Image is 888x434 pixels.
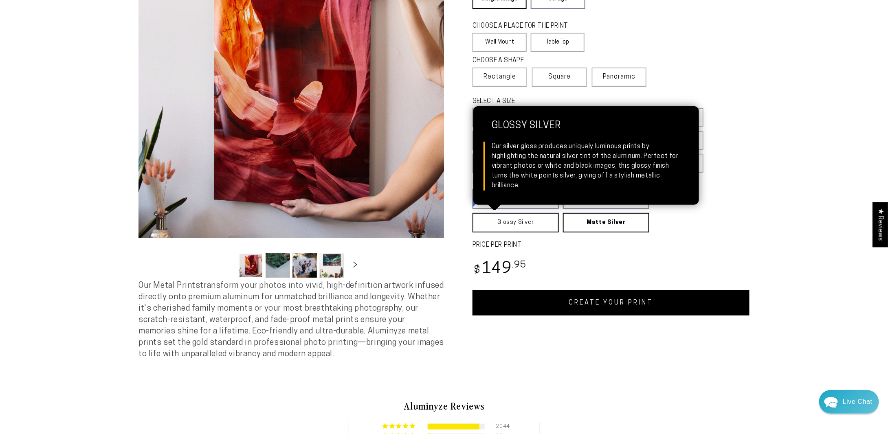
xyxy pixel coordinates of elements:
label: 10x20 [473,131,516,150]
div: Chat widget toggle [819,390,879,414]
span: Rectangle [484,72,516,82]
legend: SELECT A FINISH [473,178,630,187]
legend: CHOOSE A PLACE FOR THE PRINT [473,22,577,31]
h2: Aluminyze Reviews [206,399,682,413]
button: Load image 2 in gallery view [266,253,290,278]
button: Load image 4 in gallery view [319,253,344,278]
span: Square [548,72,571,82]
span: Our Metal Prints transform your photos into vivid, high-definition artwork infused directly onto ... [138,282,444,358]
sup: .95 [512,261,527,270]
div: Click to open Judge.me floating reviews tab [873,202,888,247]
label: 20x40 [473,154,516,173]
a: Glossy Silver [473,213,559,232]
a: CREATE YOUR PRINT [473,290,750,316]
bdi: 149 [473,261,527,277]
div: Our silver gloss produces uniquely luminous prints by highlighting the natural silver tint of the... [492,142,681,191]
label: Wall Mount [473,33,527,52]
label: Table Top [531,33,585,52]
a: Matte Silver [563,213,649,232]
legend: SELECT A SIZE [473,97,635,106]
a: Glossy White [473,189,559,209]
div: 91% (2044) reviews with 5 star rating [382,423,416,430]
strong: Glossy Silver [492,121,681,142]
span: Panoramic [603,74,635,80]
button: Load image 1 in gallery view [239,253,263,278]
label: PRICE PER PRINT [473,241,750,250]
button: Load image 3 in gallery view [292,253,317,278]
button: Slide right [346,256,364,274]
div: Contact Us Directly [843,390,873,414]
div: 2044 [496,424,506,430]
legend: CHOOSE A SHAPE [473,56,578,66]
label: 5x7 [473,108,516,127]
button: Slide left [218,256,236,274]
span: $ [474,265,481,276]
